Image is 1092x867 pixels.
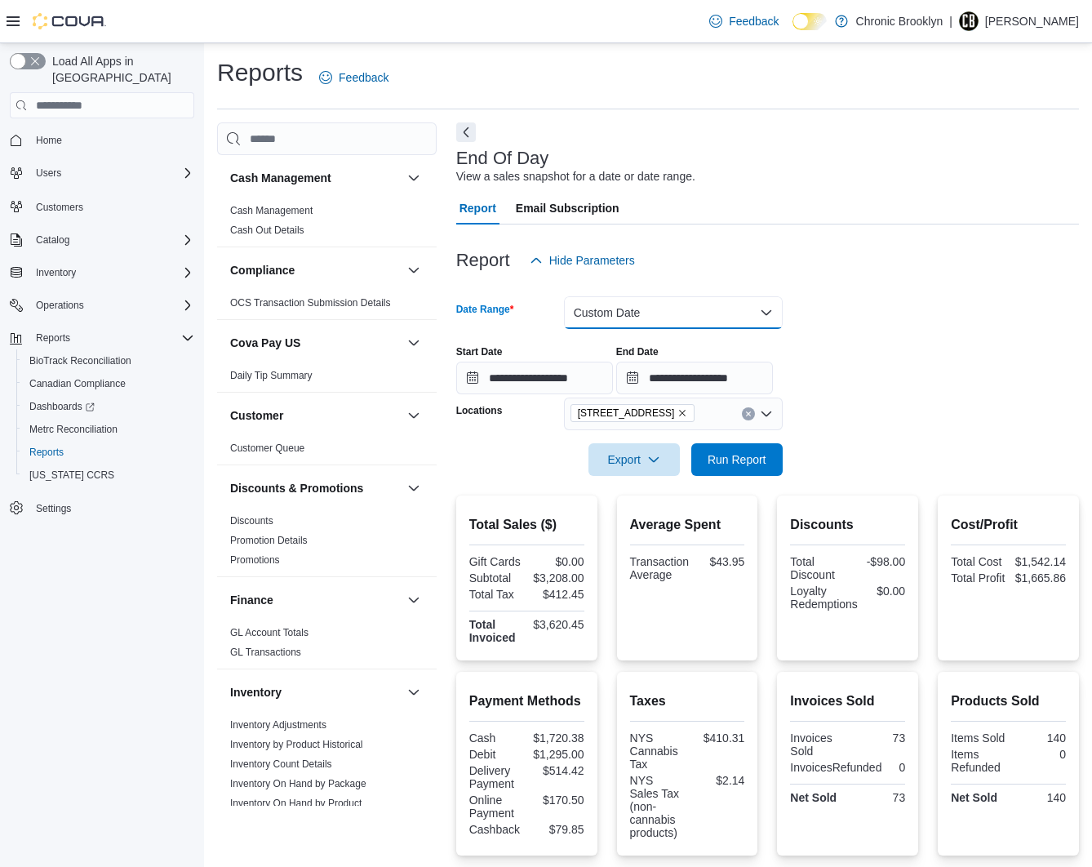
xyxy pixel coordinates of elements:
[951,748,1005,774] div: Items Refunded
[16,464,201,487] button: [US_STATE] CCRS
[549,252,635,269] span: Hide Parameters
[29,163,68,183] button: Users
[729,13,779,29] span: Feedback
[851,791,905,804] div: 73
[29,263,82,282] button: Inventory
[16,395,201,418] a: Dashboards
[16,441,201,464] button: Reports
[404,406,424,425] button: Customer
[530,794,584,807] div: $170.50
[530,588,584,601] div: $412.45
[790,515,905,535] h2: Discounts
[29,469,114,482] span: [US_STATE] CCRS
[530,555,584,568] div: $0.00
[404,333,424,353] button: Cova Pay US
[10,122,194,562] nav: Complex example
[230,205,313,216] a: Cash Management
[16,372,201,395] button: Canadian Compliance
[790,731,844,758] div: Invoices Sold
[217,623,437,669] div: Finance
[230,778,366,789] a: Inventory On Hand by Package
[864,585,905,598] div: $0.00
[1012,571,1066,585] div: $1,665.86
[230,684,282,700] h3: Inventory
[703,5,785,38] a: Feedback
[3,229,201,251] button: Catalog
[3,496,201,520] button: Settings
[36,299,84,312] span: Operations
[230,262,401,278] button: Compliance
[851,731,905,745] div: 73
[578,405,675,421] span: [STREET_ADDRESS]
[29,400,95,413] span: Dashboards
[339,69,388,86] span: Feedback
[951,731,1005,745] div: Items Sold
[3,128,201,152] button: Home
[23,442,194,462] span: Reports
[459,192,496,225] span: Report
[29,498,194,518] span: Settings
[217,201,437,247] div: Cash Management
[456,168,695,185] div: View a sales snapshot for a date or date range.
[230,534,308,547] span: Promotion Details
[230,262,295,278] h3: Compliance
[230,224,304,237] span: Cash Out Details
[3,162,201,185] button: Users
[760,407,773,420] button: Open list of options
[790,761,881,774] div: InvoicesRefunded
[530,764,584,777] div: $514.42
[530,731,584,745] div: $1,720.38
[23,351,138,371] a: BioTrack Reconciliation
[516,192,619,225] span: Email Subscription
[570,404,695,422] span: 483 3rd Ave
[792,30,793,31] span: Dark Mode
[616,362,773,394] input: Press the down key to open a popover containing a calendar.
[217,438,437,465] div: Customer
[29,328,77,348] button: Reports
[230,646,301,659] span: GL Transactions
[29,130,194,150] span: Home
[230,684,401,700] button: Inventory
[630,555,690,581] div: Transaction Average
[36,201,83,214] span: Customers
[690,774,744,787] div: $2.14
[230,627,309,638] a: GL Account Totals
[230,369,313,382] span: Daily Tip Summary
[36,134,62,147] span: Home
[23,420,194,439] span: Metrc Reconciliation
[29,230,76,250] button: Catalog
[230,480,401,496] button: Discounts & Promotions
[1012,555,1066,568] div: $1,542.14
[3,261,201,284] button: Inventory
[36,331,70,345] span: Reports
[230,442,304,454] a: Customer Queue
[888,761,905,774] div: 0
[790,691,905,711] h2: Invoices Sold
[36,266,76,279] span: Inventory
[708,451,766,468] span: Run Report
[23,374,132,393] a: Canadian Compliance
[230,170,401,186] button: Cash Management
[230,335,401,351] button: Cova Pay US
[3,194,201,218] button: Customers
[36,233,69,247] span: Catalog
[217,511,437,576] div: Discounts & Promotions
[951,791,997,804] strong: Net Sold
[951,571,1005,585] div: Total Profit
[456,404,503,417] label: Locations
[469,571,523,585] div: Subtotal
[230,297,391,309] a: OCS Transaction Submission Details
[29,230,194,250] span: Catalog
[230,718,326,731] span: Inventory Adjustments
[1012,731,1066,745] div: 140
[36,167,61,180] span: Users
[33,13,106,29] img: Cova
[230,554,280,566] a: Promotions
[456,345,503,358] label: Start Date
[598,443,670,476] span: Export
[217,293,437,319] div: Compliance
[230,739,363,750] a: Inventory by Product Historical
[3,294,201,317] button: Operations
[469,618,516,644] strong: Total Invoiced
[523,244,641,277] button: Hide Parameters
